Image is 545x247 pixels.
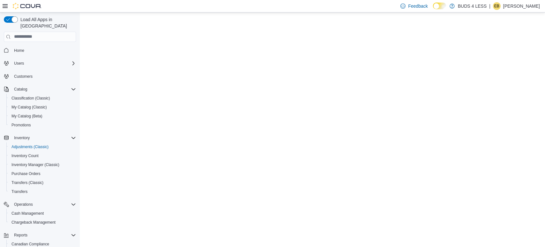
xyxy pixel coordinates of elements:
button: Users [11,60,26,67]
a: Inventory Manager (Classic) [9,161,62,169]
button: Reports [1,231,79,240]
button: Cash Management [6,209,79,218]
a: Inventory Count [9,152,41,160]
span: Inventory Manager (Classic) [11,162,59,167]
span: Transfers [11,189,27,194]
span: Users [11,60,76,67]
span: Inventory Count [11,153,39,158]
span: Canadian Compliance [11,242,49,247]
span: Adjustments (Classic) [11,144,49,149]
span: My Catalog (Classic) [9,103,76,111]
p: | [489,2,490,10]
button: Promotions [6,121,79,130]
img: Cova [13,3,42,9]
button: Operations [1,200,79,209]
a: Customers [11,73,35,80]
span: Transfers (Classic) [11,180,43,185]
span: Cash Management [11,211,44,216]
a: Purchase Orders [9,170,43,178]
span: Purchase Orders [9,170,76,178]
span: My Catalog (Beta) [9,112,76,120]
span: Home [14,48,24,53]
span: Load All Apps in [GEOGRAPHIC_DATA] [18,16,76,29]
span: Chargeback Management [9,219,76,226]
span: Classification (Classic) [11,96,50,101]
a: Classification (Classic) [9,94,53,102]
span: EB [494,2,499,10]
span: Feedback [408,3,428,9]
a: Promotions [9,121,34,129]
span: Operations [11,201,76,208]
button: Purchase Orders [6,169,79,178]
span: Customers [14,74,33,79]
a: My Catalog (Classic) [9,103,49,111]
button: Transfers [6,187,79,196]
span: Catalog [14,87,27,92]
span: Customers [11,72,76,80]
a: Cash Management [9,210,46,217]
span: Reports [14,233,27,238]
button: Customers [1,72,79,81]
span: Inventory Count [9,152,76,160]
span: Users [14,61,24,66]
span: Adjustments (Classic) [9,143,76,151]
span: Chargeback Management [11,220,56,225]
span: My Catalog (Classic) [11,105,47,110]
a: Transfers [9,188,30,195]
button: My Catalog (Classic) [6,103,79,112]
span: Inventory [14,135,30,140]
span: Classification (Classic) [9,94,76,102]
button: Adjustments (Classic) [6,142,79,151]
div: Elisabeth Brown [493,2,501,10]
button: Chargeback Management [6,218,79,227]
span: Transfers (Classic) [9,179,76,187]
button: Inventory Manager (Classic) [6,160,79,169]
span: Inventory [11,134,76,142]
button: Users [1,59,79,68]
span: Reports [11,231,76,239]
button: Transfers (Classic) [6,178,79,187]
button: Home [1,46,79,55]
button: Inventory Count [6,151,79,160]
span: Catalog [11,85,76,93]
button: Catalog [11,85,30,93]
a: Adjustments (Classic) [9,143,51,151]
button: Reports [11,231,30,239]
span: Promotions [11,123,31,128]
span: Promotions [9,121,76,129]
a: Transfers (Classic) [9,179,46,187]
p: [PERSON_NAME] [503,2,540,10]
button: Classification (Classic) [6,94,79,103]
button: Operations [11,201,35,208]
span: Transfers [9,188,76,195]
button: Inventory [11,134,32,142]
span: My Catalog (Beta) [11,114,42,119]
input: Dark Mode [433,3,446,9]
span: Operations [14,202,33,207]
span: Inventory Manager (Classic) [9,161,76,169]
a: Chargeback Management [9,219,58,226]
span: Cash Management [9,210,76,217]
a: Home [11,47,27,54]
span: Home [11,46,76,54]
span: Purchase Orders [11,171,41,176]
button: My Catalog (Beta) [6,112,79,121]
button: Inventory [1,133,79,142]
p: BUDS 4 LESS [458,2,487,10]
button: Catalog [1,85,79,94]
a: My Catalog (Beta) [9,112,45,120]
